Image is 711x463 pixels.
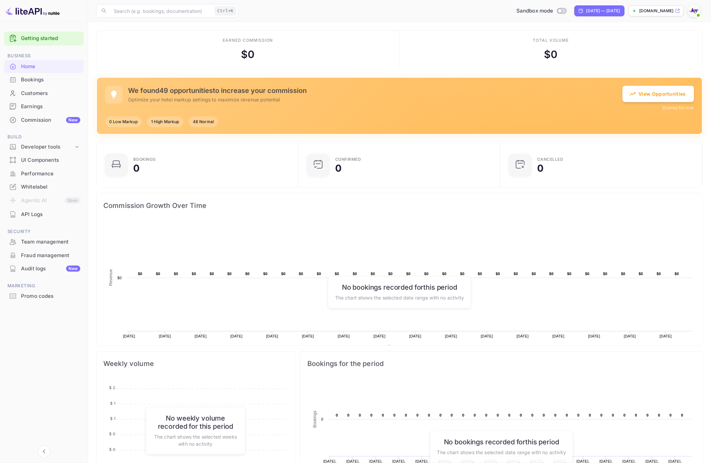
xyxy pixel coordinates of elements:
button: View Opportunities [623,86,694,102]
text: [DATE] [624,334,636,338]
a: Customers [4,87,84,99]
div: Ctrl+K [215,6,236,15]
p: The chart shows the selected date range with no activity [335,294,464,302]
text: 0 [589,413,591,417]
text: $0 [585,272,590,276]
text: 0 [382,413,384,417]
text: [DATE] [409,334,422,338]
h6: No bookings recorded for this period [437,438,566,446]
text: 0 [462,413,464,417]
div: Home [21,63,80,71]
text: [DATE] [123,334,135,338]
div: Fraud management [21,252,80,259]
tspan: $ 0 [109,447,115,452]
div: Fraud management [4,249,84,262]
div: Promo codes [4,290,84,303]
div: UI Components [21,156,80,164]
a: UI Components [4,154,84,166]
div: 0 [133,163,140,173]
text: [DATE] [481,334,493,338]
text: 0 [321,417,323,421]
div: Bookings [21,76,80,84]
span: Business [4,52,84,60]
text: $0 [192,272,196,276]
a: Performance [4,167,84,180]
img: With Joy [689,5,699,16]
text: $0 [603,272,608,276]
a: Home [4,60,84,73]
text: 0 [508,413,510,417]
text: $0 [424,272,429,276]
text: 0 [451,413,453,417]
text: $0 [117,276,122,280]
text: $0 [388,272,393,276]
div: Earnings [21,103,80,111]
div: Team management [21,238,80,246]
h5: We found 49 opportunities to increase your commission [128,86,623,95]
div: Getting started [4,32,84,45]
text: [DATE] [552,334,565,338]
text: $0 [227,272,232,276]
text: $0 [406,272,411,276]
text: $0 [371,272,375,276]
text: 0 [670,413,672,417]
a: Bookings [4,73,84,86]
h6: No bookings recorded for this period [335,284,464,292]
tspan: $ 0 [109,431,115,436]
span: 0 Low Markup [105,119,142,125]
span: Weekly volume [103,358,288,369]
text: [DATE] [302,334,314,338]
span: Marketing [4,282,84,290]
div: Audit logs [21,265,80,273]
span: Build [4,133,84,141]
button: Dismiss for now [663,105,694,111]
text: [DATE] [588,334,601,338]
text: 0 [658,413,660,417]
div: Customers [21,90,80,97]
div: $ 0 [544,47,557,62]
text: 0 [440,413,442,417]
div: Customers [4,87,84,100]
span: Bookings for the period [307,358,696,369]
div: $ 0 [241,47,255,62]
text: $0 [460,272,465,276]
input: Search (e.g. bookings, documentation) [110,4,212,18]
text: [DATE] [373,334,386,338]
div: Confirmed [335,157,361,161]
div: New [66,266,80,272]
text: $0 [299,272,303,276]
div: CANCELLED [537,157,564,161]
text: 0 [543,413,545,417]
span: Security [4,228,84,235]
text: 0 [566,413,568,417]
text: 0 [474,413,476,417]
a: Earnings [4,100,84,113]
div: API Logs [21,211,80,218]
a: Promo codes [4,290,84,302]
div: Promo codes [21,292,80,300]
text: 0 [370,413,372,417]
text: 0 [612,413,614,417]
text: [DATE] [195,334,207,338]
span: Sandbox mode [516,7,553,15]
text: [DATE] [159,334,171,338]
text: Bookings [312,411,317,428]
a: Audit logsNew [4,262,84,275]
a: API Logs [4,208,84,220]
text: $0 [138,272,142,276]
a: Getting started [21,35,80,42]
text: Revenue [108,269,113,286]
text: Revenue [394,345,411,350]
text: 0 [359,413,361,417]
div: CommissionNew [4,114,84,127]
div: Whitelabel [21,183,80,191]
div: Team management [4,235,84,249]
div: UI Components [4,154,84,167]
text: $0 [442,272,447,276]
text: 0 [554,413,556,417]
text: 0 [681,413,683,417]
text: $0 [657,272,661,276]
div: Bookings [133,157,156,161]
